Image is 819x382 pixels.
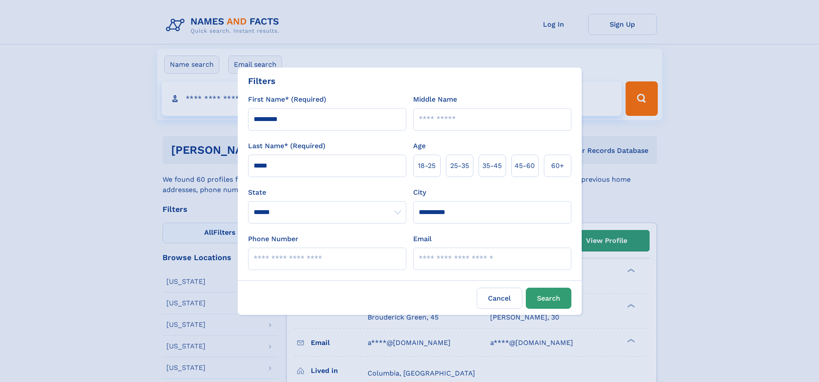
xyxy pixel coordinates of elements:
span: 25‑35 [450,161,469,171]
span: 18‑25 [418,161,436,171]
span: 35‑45 [482,161,502,171]
button: Search [526,288,571,309]
label: Cancel [477,288,522,309]
label: Email [413,234,432,244]
label: State [248,187,406,198]
label: First Name* (Required) [248,94,326,105]
label: Age [413,141,426,151]
span: 60+ [551,161,564,171]
label: Last Name* (Required) [248,141,325,151]
div: Filters [248,75,276,87]
label: Middle Name [413,94,457,105]
span: 45‑60 [515,161,535,171]
label: City [413,187,426,198]
label: Phone Number [248,234,298,244]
